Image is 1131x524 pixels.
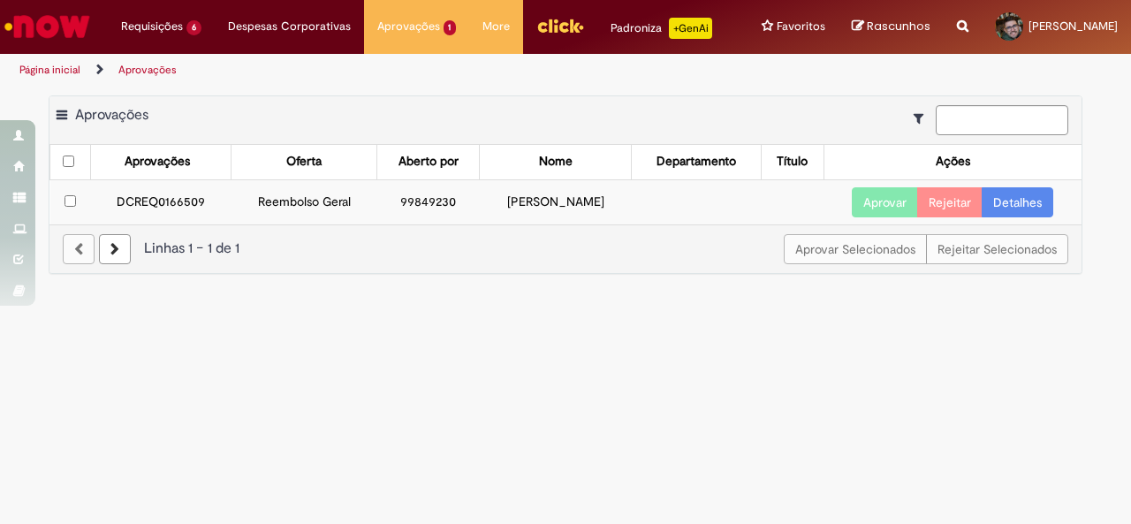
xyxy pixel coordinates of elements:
[91,145,231,179] th: Aprovações
[1029,19,1118,34] span: [PERSON_NAME]
[852,19,930,35] a: Rascunhos
[611,18,712,39] div: Padroniza
[91,179,231,224] td: DCREQ0166509
[125,153,190,171] div: Aprovações
[852,187,918,217] button: Aprovar
[657,153,736,171] div: Departamento
[867,18,930,34] span: Rascunhos
[186,20,201,35] span: 6
[777,18,825,35] span: Favoritos
[231,179,376,224] td: Reembolso Geral
[480,179,632,224] td: [PERSON_NAME]
[13,54,740,87] ul: Trilhas de página
[286,153,322,171] div: Oferta
[2,9,93,44] img: ServiceNow
[63,239,1068,259] div: Linhas 1 − 1 de 1
[118,63,177,77] a: Aprovações
[228,18,351,35] span: Despesas Corporativas
[121,18,183,35] span: Requisições
[399,153,459,171] div: Aberto por
[914,112,932,125] i: Mostrar filtros para: Suas Solicitações
[936,153,970,171] div: Ações
[982,187,1053,217] a: Detalhes
[444,20,457,35] span: 1
[669,18,712,39] p: +GenAi
[377,18,440,35] span: Aprovações
[777,153,808,171] div: Título
[19,63,80,77] a: Página inicial
[482,18,510,35] span: More
[536,12,584,39] img: click_logo_yellow_360x200.png
[75,106,148,124] span: Aprovações
[539,153,573,171] div: Nome
[377,179,480,224] td: 99849230
[917,187,983,217] button: Rejeitar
